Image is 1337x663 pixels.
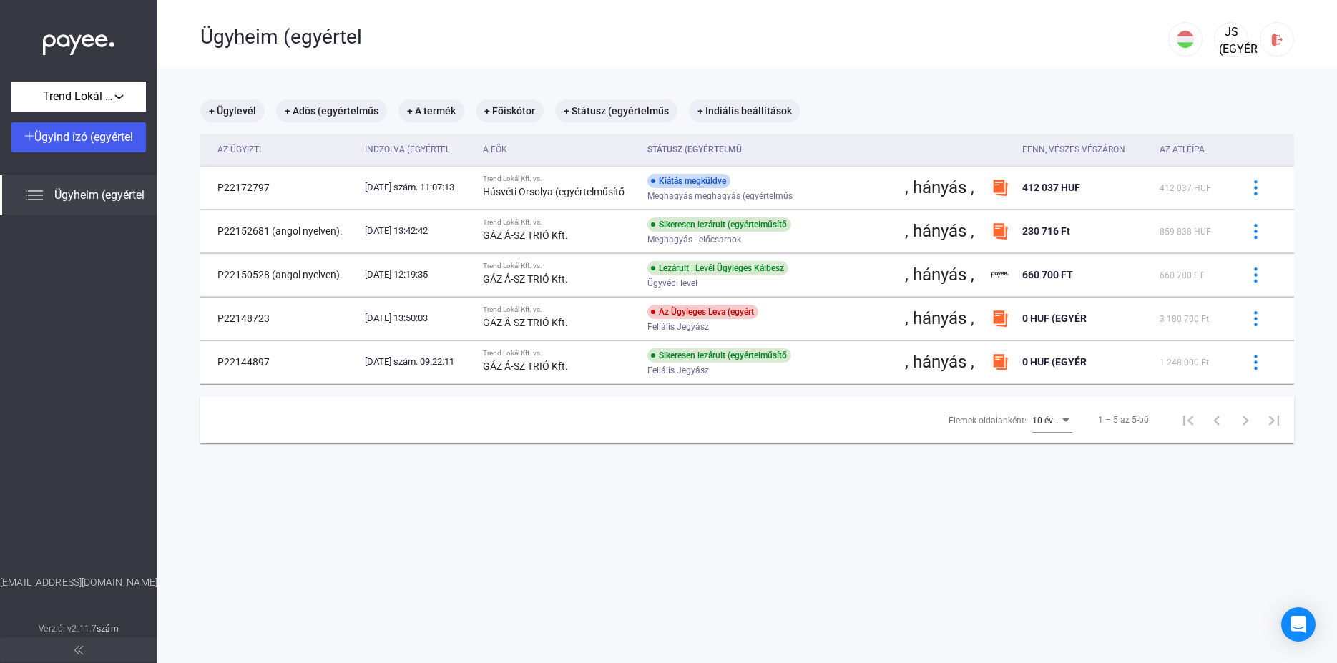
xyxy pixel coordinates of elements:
[991,353,1009,370] img: szamlazzhu-mini (egyértelműsítő lap)
[647,261,788,275] div: Lezárult | Levél Ügyleges Kálbesz
[483,186,625,197] strong: Húsvéti Orsolya (egyértelműsítő
[642,134,899,166] th: Státusz (egyértelmű
[483,218,636,227] div: Trend Lokál Kft. vs.
[1160,183,1211,193] span: 412 037 HUF
[991,179,1009,196] img: szamlazzhu-mini (egyértelműsítő lap)
[647,275,697,292] span: Ügyvédi level
[1098,411,1151,428] div: 1 – 5 az 5-ből
[1219,24,1243,58] div: JS (EGYÉR
[1240,216,1270,246] button: több-kék
[949,412,1027,429] div: Elemek oldalanként:
[365,141,471,158] div: Indzolva (egyértel
[689,99,800,122] mat-chip: + Indiális beállítások
[1240,347,1270,377] button: több-kék
[26,187,43,204] img: list.svg
[200,166,359,209] td: P22172797
[899,340,986,383] td: , hányás ,
[11,122,146,152] button: Ügyind ízó (egyértel
[1022,356,1087,368] span: 0 HUF (EGYÉR
[1022,225,1070,237] span: 230 716 Ft
[11,82,146,112] button: Trend Lokál Kft.
[1270,32,1285,47] img: Logout-red (egyértelmű
[483,360,568,372] strong: GÁZ Á-SZ TRIÓ Kft.
[74,646,83,654] img: arrow-double-left-grey.svg
[1022,269,1073,280] span: 660 700 FT
[991,222,1009,240] img: szamlazzhu-mini (egyértelműsítő lap)
[1160,141,1205,158] div: Az atléípa
[200,25,1168,49] div: Ügyheim (egyértel
[647,174,730,188] div: Kiátás megküldve
[483,262,636,270] div: Trend Lokál Kft. vs.
[483,175,636,183] div: Trend Lokál Kft. vs.
[34,130,133,144] span: Ügyind ízó (egyértel
[1248,180,1263,195] img: több-kék
[1022,141,1147,158] div: Fenn, vészes vészáron
[899,253,986,296] td: , hányás ,
[1174,406,1203,434] button: Az első oldal
[1160,314,1209,324] span: 3 180 700 Ft
[647,217,791,232] div: Sikeresen lezárult (egyértelműsítő
[1248,267,1263,283] img: több-kék
[647,362,709,379] span: Feliális Jegyász
[200,297,359,340] td: P22148723
[476,99,544,122] mat-chip: + Főiskótor
[43,26,114,56] img: white-payee-white-dot.svg
[365,267,471,282] div: [DATE] 12:19:35
[365,141,450,158] div: Indzolva (egyértel
[1032,416,1081,426] span: 10 éves kora
[1168,22,1203,57] button: HU (EGY
[1022,313,1087,324] span: 0 HUF (EGYÉR
[54,187,145,204] span: Ügyheim (egyértel
[1240,172,1270,202] button: több-kék
[483,305,636,314] div: Trend Lokál Kft. vs.
[1203,406,1231,434] button: Előző oldal (angolul)
[647,305,758,319] div: Az Ügyleges Leva (egyért
[1248,355,1263,370] img: több-kék
[200,99,265,122] mat-chip: + Ügylevél
[483,141,507,158] div: A Fõk
[899,297,986,340] td: , hányás ,
[899,210,986,252] td: , hányás ,
[1160,141,1223,158] div: Az atléípa
[483,230,568,241] strong: GÁZ Á-SZ TRIÓ Kft.
[991,310,1009,327] img: szamlazzhu-mini (egyértelműsítő lap)
[1177,31,1194,48] img: HU (EGY
[1160,227,1211,237] span: 859 838 HUF
[200,253,359,296] td: P22150528 (angol nyelven).
[899,166,986,209] td: , hányás ,
[365,355,471,369] div: [DATE] szám. 09:22:11
[1160,270,1204,280] span: 660 700 FT
[24,131,34,141] img: plus-white.svg
[991,266,1009,283] img: payee-logo (egyértelműsítő
[1260,22,1294,57] button: Logout-red (egyértelmű
[1022,182,1080,193] span: 412 037 HUF
[217,141,353,158] div: Az Ügyizti
[1231,406,1260,434] button: A következő oldal
[365,224,471,238] div: [DATE] 13:42:42
[200,340,359,383] td: P22144897
[647,348,791,363] div: Sikeresen lezárult (egyértelműsítő
[200,210,359,252] td: P22152681 (angol nyelven).
[483,349,636,358] div: Trend Lokál Kft. vs.
[1281,607,1316,642] div: Az Intercom Messenger megnyitása
[483,141,636,158] div: A Fõk
[365,180,471,195] div: [DATE] szám. 11:07:13
[555,99,677,122] mat-chip: + Státusz (egyértelműs
[483,317,568,328] strong: GÁZ Á-SZ TRIÓ Kft.
[1214,22,1248,57] button: JS (EGYÉR
[1248,224,1263,239] img: több-kék
[1240,303,1270,333] button: több-kék
[365,311,471,325] div: [DATE] 13:50:03
[217,141,261,158] div: Az Ügyizti
[1260,406,1288,434] button: Az utolsó oldal
[1240,260,1270,290] button: több-kék
[1022,141,1125,158] div: Fenn, vészes vészáron
[43,88,114,105] span: Trend Lokál Kft.
[276,99,387,122] mat-chip: + Adós (egyértelműs
[483,273,568,285] strong: GÁZ Á-SZ TRIÓ Kft.
[647,318,709,335] span: Feliális Jegyász
[647,187,793,205] span: Meghagyás meghagyás (egyértelműs
[1248,311,1263,326] img: több-kék
[398,99,464,122] mat-chip: + A termék
[1032,411,1072,428] mat-select: Elemek oldalanként:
